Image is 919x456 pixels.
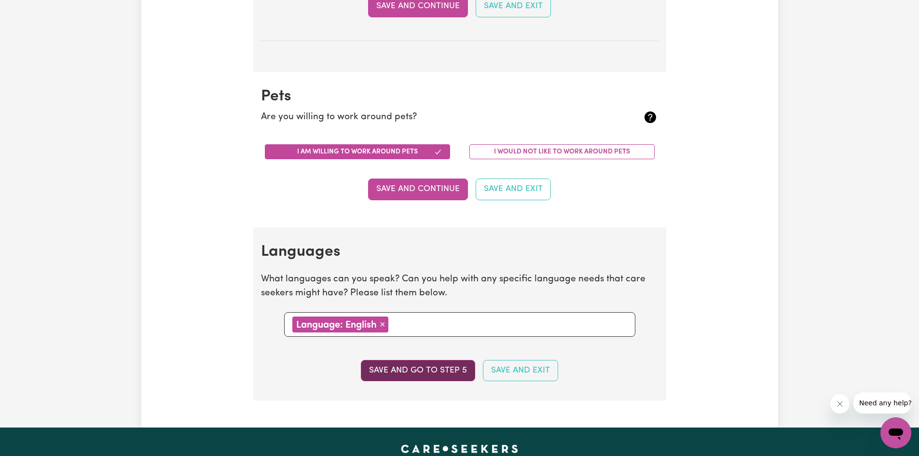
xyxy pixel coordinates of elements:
button: Save and go to step 5 [361,360,475,381]
iframe: Close message [830,394,850,414]
iframe: Message from company [853,392,911,414]
button: Save and Continue [368,179,468,200]
h2: Pets [261,87,658,106]
a: Careseekers home page [401,445,518,453]
button: Save and Exit [476,179,551,200]
button: Remove [377,317,388,332]
p: Are you willing to work around pets? [261,111,592,124]
span: Need any help? [6,7,58,14]
button: I am willing to work around pets [265,144,450,159]
span: × [380,319,385,330]
button: Save and Exit [483,360,558,381]
button: I would not like to work around pets [469,144,655,159]
div: Language: English [292,317,388,332]
iframe: Button to launch messaging window [880,417,911,448]
p: What languages can you speak? Can you help with any specific language needs that care seekers mig... [261,273,658,301]
h2: Languages [261,243,658,261]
